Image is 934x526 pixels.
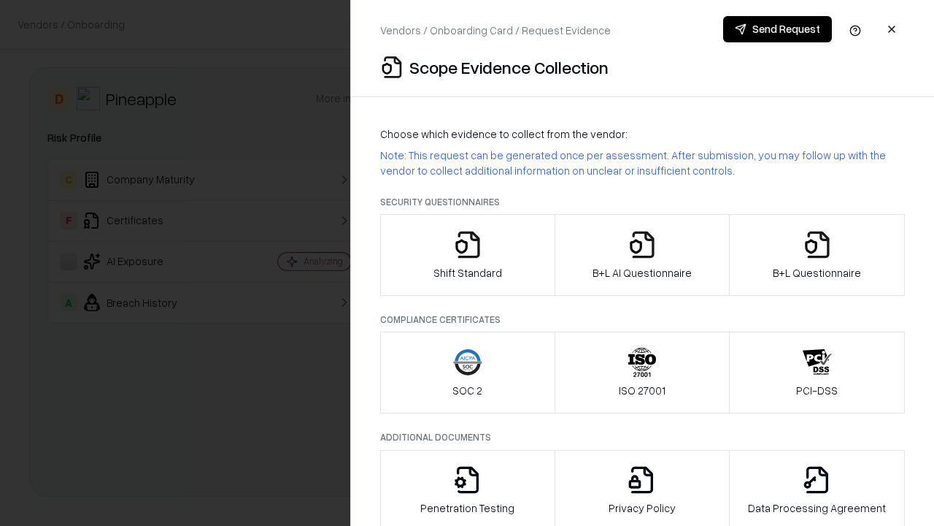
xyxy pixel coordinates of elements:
button: B+L AI Questionnaire [555,214,730,296]
p: Data Processing Agreement [748,500,886,516]
button: Shift Standard [380,214,555,296]
button: SOC 2 [380,332,555,413]
p: Security Questionnaires [380,196,905,208]
p: SOC 2 [452,383,482,398]
p: B+L AI Questionnaire [593,265,692,281]
p: Note: This request can be generated once per assessment. After submission, you may follow up with... [380,148,905,178]
p: ISO 27001 [619,383,665,398]
p: Penetration Testing [420,500,514,516]
p: Privacy Policy [609,500,676,516]
p: Additional Documents [380,431,905,443]
button: B+L Questionnaire [729,214,905,296]
button: ISO 27001 [555,332,730,413]
p: B+L Questionnaire [773,265,861,281]
p: Choose which evidence to collect from the vendor: [380,126,905,142]
button: PCI-DSS [729,332,905,413]
p: Compliance Certificates [380,313,905,326]
p: Vendors / Onboarding Card / Request Evidence [380,23,611,38]
p: Shift Standard [433,265,502,281]
button: Send Request [723,16,832,42]
p: PCI-DSS [796,383,838,398]
p: Scope Evidence Collection [409,56,609,79]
